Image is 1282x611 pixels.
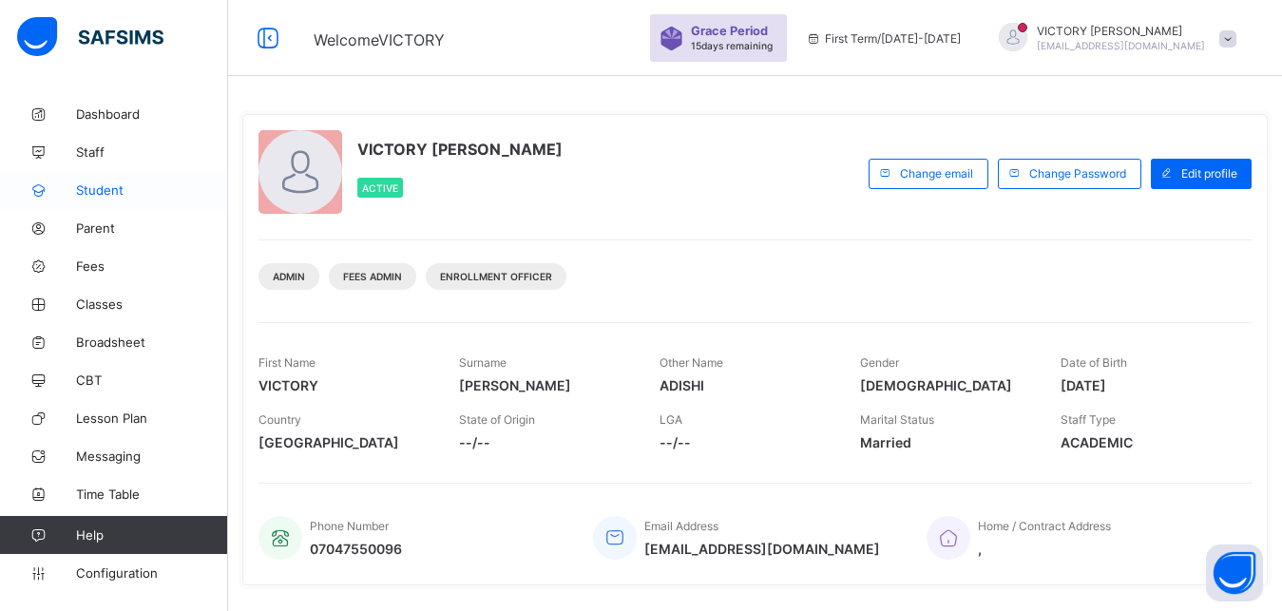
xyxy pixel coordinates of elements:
span: [DEMOGRAPHIC_DATA] [860,377,1032,393]
span: Surname [459,355,507,370]
span: Staff Type [1061,412,1116,427]
span: Lesson Plan [76,411,228,426]
span: Time Table [76,487,228,502]
span: Marital Status [860,412,934,427]
span: Configuration [76,565,227,581]
span: 07047550096 [310,541,402,557]
span: Phone Number [310,519,389,533]
span: ACADEMIC [1061,434,1233,450]
span: Edit profile [1181,166,1237,181]
span: [PERSON_NAME] [459,377,631,393]
span: ADISHI [660,377,832,393]
span: Gender [860,355,899,370]
span: , [978,541,1111,557]
span: Parent [76,220,228,236]
span: Change email [900,166,973,181]
span: session/term information [806,31,961,46]
div: VICTORYEMMANUEL [980,23,1246,54]
img: safsims [17,17,163,57]
span: Admin [273,271,305,282]
span: CBT [76,372,228,388]
span: State of Origin [459,412,535,427]
span: Fees Admin [343,271,402,282]
span: Country [258,412,301,427]
span: VICTORY [PERSON_NAME] [1037,24,1205,38]
span: Help [76,527,227,543]
span: First Name [258,355,316,370]
span: 15 days remaining [691,40,773,51]
span: Welcome VICTORY [314,30,445,49]
span: Married [860,434,1032,450]
span: VICTORY [258,377,431,393]
span: Staff [76,144,228,160]
span: Enrollment Officer [440,271,552,282]
span: [EMAIL_ADDRESS][DOMAIN_NAME] [644,541,880,557]
span: [GEOGRAPHIC_DATA] [258,434,431,450]
span: Fees [76,258,228,274]
span: Home / Contract Address [978,519,1111,533]
span: Student [76,182,228,198]
span: Change Password [1029,166,1126,181]
span: [DATE] [1061,377,1233,393]
span: Classes [76,296,228,312]
button: Open asap [1206,544,1263,601]
span: LGA [660,412,682,427]
span: VICTORY [PERSON_NAME] [357,140,563,159]
span: Active [362,182,398,194]
img: sticker-purple.71386a28dfed39d6af7621340158ba97.svg [660,27,683,50]
span: Broadsheet [76,334,228,350]
span: Messaging [76,449,228,464]
span: [EMAIL_ADDRESS][DOMAIN_NAME] [1037,40,1205,51]
span: Other Name [660,355,723,370]
span: Grace Period [691,24,768,38]
span: Dashboard [76,106,228,122]
span: Email Address [644,519,718,533]
span: Date of Birth [1061,355,1127,370]
span: --/-- [660,434,832,450]
span: --/-- [459,434,631,450]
